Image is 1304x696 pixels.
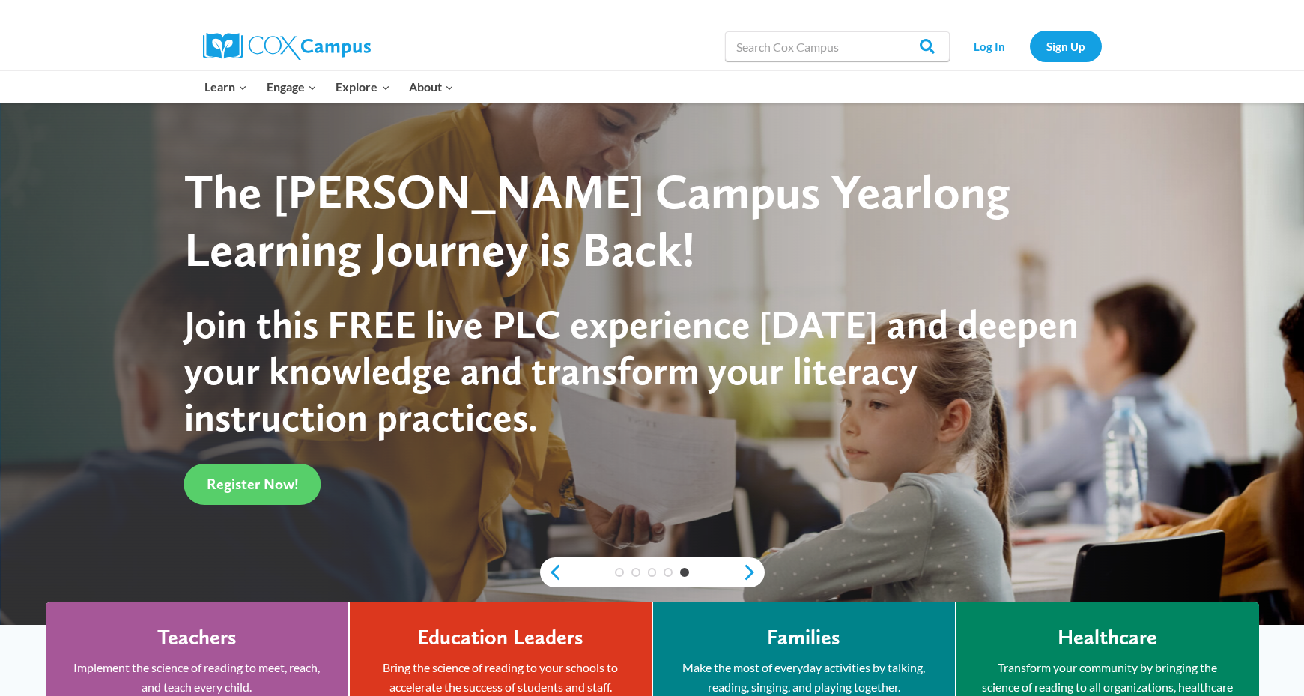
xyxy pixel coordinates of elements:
a: Log In [957,31,1022,61]
a: Register Now! [184,464,321,505]
a: previous [540,563,562,581]
h4: Healthcare [1058,625,1157,650]
span: Join this FREE live PLC experience [DATE] and deepen your knowledge and transform your literacy i... [184,300,1079,441]
nav: Secondary Navigation [957,31,1102,61]
img: Cox Campus [203,33,371,60]
a: 2 [631,568,640,577]
h4: Families [767,625,840,650]
a: 5 [680,568,689,577]
nav: Primary Navigation [195,71,464,103]
a: next [742,563,765,581]
a: 4 [664,568,673,577]
p: Bring the science of reading to your schools to accelerate the success of students and staff. [372,658,629,696]
p: Make the most of everyday activities by talking, reading, singing, and playing together. [676,658,932,696]
h4: Teachers [157,625,237,650]
span: Register Now! [207,475,299,493]
a: 1 [615,568,624,577]
a: 3 [648,568,657,577]
h4: Education Leaders [417,625,583,650]
span: About [409,77,454,97]
div: The [PERSON_NAME] Campus Yearlong Learning Journey is Back! [184,163,1093,279]
a: Sign Up [1030,31,1102,61]
div: content slider buttons [540,557,765,587]
span: Engage [267,77,317,97]
span: Learn [204,77,247,97]
p: Implement the science of reading to meet, reach, and teach every child. [68,658,326,696]
span: Explore [336,77,389,97]
input: Search Cox Campus [725,31,950,61]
